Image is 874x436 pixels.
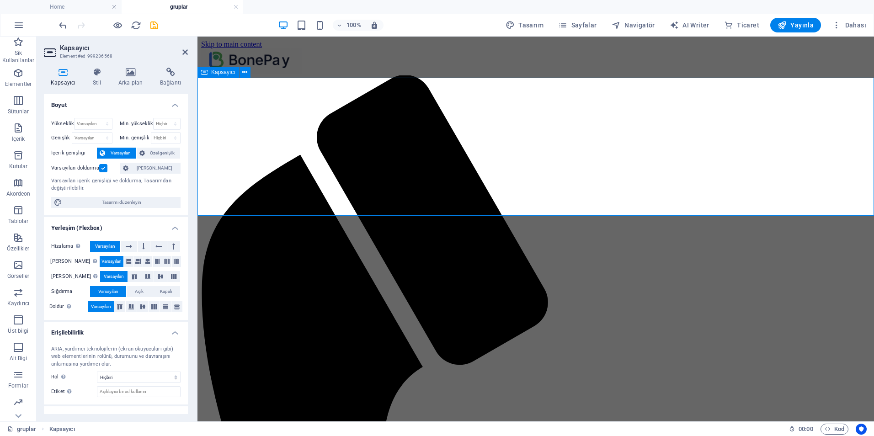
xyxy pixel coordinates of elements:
[7,300,29,307] p: Kaydırıcı
[11,135,25,143] p: İçerik
[122,2,243,12] h4: gruplar
[51,346,181,368] div: ARIA, yardımcı teknolojilerin (ekran okuyucuları gibi) web elementlerinin rolünü, durumunu ve dav...
[211,69,235,75] span: Kapsayıcı
[97,148,136,159] button: Varsayılan
[131,163,178,174] span: [PERSON_NAME]
[149,20,160,31] button: save
[91,301,111,312] span: Varsayılan
[51,271,100,282] label: [PERSON_NAME]
[805,425,806,432] span: :
[58,20,68,31] i: Geri al: Sil: HTML (Ctrl+Z)
[502,18,547,32] button: Tasarım
[108,148,133,159] span: Varsayılan
[6,190,31,197] p: Akordeon
[4,4,64,11] a: Skip to main content
[120,135,151,140] label: Min. genişlik
[4,409,32,417] p: Pazarlama
[5,80,32,88] p: Elementler
[51,241,90,252] label: Hizalama
[8,218,29,225] p: Tablolar
[8,382,28,389] p: Formlar
[9,163,28,170] p: Kutular
[832,21,866,30] span: Dahası
[506,21,544,30] span: Tasarım
[558,21,597,30] span: Sayfalar
[346,20,361,31] h6: 100%
[821,424,848,435] button: Kod
[7,424,36,435] a: Seçimi iptal etmek için tıkla. Sayfaları açmak için çift tıkla
[148,148,178,159] span: Özel genişlik
[160,286,172,297] span: Kapalı
[44,94,188,111] h4: Boyut
[612,21,655,30] span: Navigatör
[670,21,709,30] span: AI Writer
[88,301,114,312] button: Varsayılan
[502,18,547,32] div: Tasarım (Ctrl+Alt+Y)
[8,108,29,115] p: Sütunlar
[131,20,141,31] i: Sayfayı yeniden yükleyin
[90,241,120,252] button: Varsayılan
[51,121,74,126] label: Yükseklik
[95,241,115,252] span: Varsayılan
[44,68,86,87] h4: Kapsayıcı
[10,355,27,362] p: Alt Bigi
[828,18,870,32] button: Dahası
[799,424,813,435] span: 00 00
[51,135,72,140] label: Genişlik
[153,68,188,87] h4: Bağlantı
[60,44,188,52] h2: Kapsayıcı
[724,21,759,30] span: Ticaret
[100,256,123,267] button: Varsayılan
[51,386,97,397] label: Etiket
[554,18,601,32] button: Sayfalar
[856,424,867,435] button: Usercentrics
[825,424,844,435] span: Kod
[44,322,188,338] h4: Erişilebilirlik
[8,327,28,335] p: Üst bilgi
[7,245,29,252] p: Özellikler
[608,18,659,32] button: Navigatör
[51,286,90,297] label: Sığdırma
[60,52,170,60] h3: Element #ed-999236568
[49,424,75,435] nav: breadcrumb
[112,20,123,31] button: Ön izleme modundan çıkıp düzenlemeye devam etmek için buraya tıklayın
[49,301,88,312] label: Doldur
[720,18,763,32] button: Ticaret
[7,272,29,280] p: Görseller
[370,21,378,29] i: Yeniden boyutlandırmada yakınlaştırma düzeyini seçilen cihaza uyacak şekilde otomatik olarak ayarla.
[101,256,122,267] span: Varsayılan
[86,68,112,87] h4: Stil
[49,424,75,435] span: Seçmek için tıkla. Düzenlemek için çift tıkla
[97,386,181,397] input: Açıklayıcı bir ad kullanın
[666,18,713,32] button: AI Writer
[98,286,118,297] span: Varsayılan
[51,163,99,174] label: Varsayılan doldurma
[137,148,181,159] button: Özel genişlik
[65,197,178,208] span: Tasarımı düzenleyin
[51,197,181,208] button: Tasarımı düzenleyin
[135,286,144,297] span: Açık
[104,271,124,282] span: Varsayılan
[149,20,160,31] i: Kaydet (Ctrl+S)
[120,163,181,174] button: [PERSON_NAME]
[51,177,181,192] div: Varsayılan içerik genişliği ve doldurma, Tasarımdan değiştirilebilir.
[152,286,180,297] button: Kapalı
[120,121,154,126] label: Min. yükseklik
[51,372,68,383] span: Rol
[51,148,97,159] label: İçerik genişliği
[130,20,141,31] button: reload
[112,68,153,87] h4: Arka plan
[44,406,188,423] h4: Şekil Bölücüler
[44,217,188,234] h4: Yerleşim (Flexbox)
[90,286,126,297] button: Varsayılan
[770,18,821,32] button: Yayınla
[100,271,128,282] button: Varsayılan
[50,256,99,267] label: [PERSON_NAME]
[778,21,814,30] span: Yayınla
[127,286,151,297] button: Açık
[57,20,68,31] button: undo
[333,20,365,31] button: 100%
[789,424,813,435] h6: Oturum süresi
